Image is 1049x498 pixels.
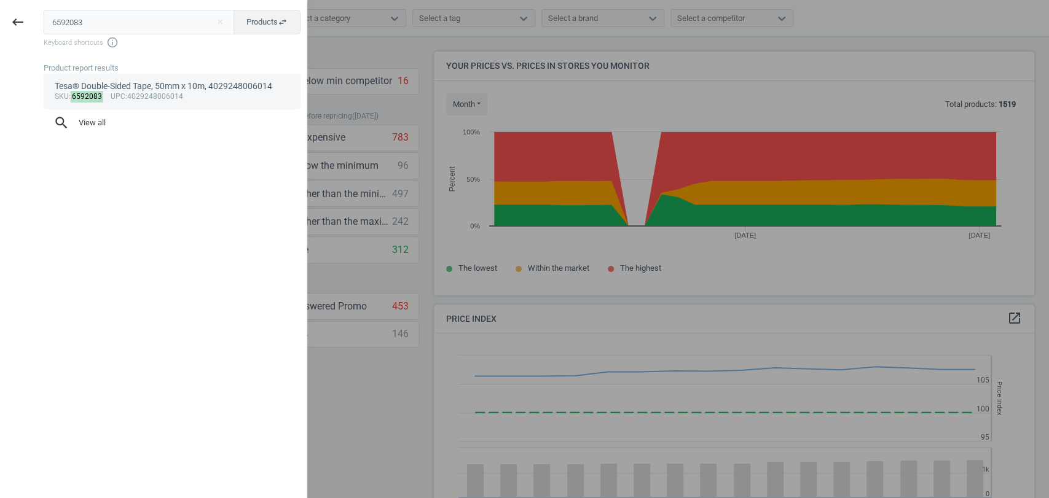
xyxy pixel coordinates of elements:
button: keyboard_backspace [4,8,32,37]
button: searchView all [44,109,301,136]
i: swap_horiz [278,17,288,27]
div: Tesa® Double-Sided Tape, 50mm x 10m, 4029248006014 [55,80,290,92]
span: upc [111,92,125,101]
button: Close [211,17,229,28]
mark: 6592083 [71,91,104,103]
div: : :4029248006014 [55,92,290,102]
div: Product report results [44,63,307,74]
span: sku [55,92,69,101]
input: Enter the SKU or product name [44,10,235,34]
span: Products [246,17,288,28]
i: info_outline [106,36,119,49]
span: Keyboard shortcuts [44,36,301,49]
i: search [53,115,69,131]
button: Productsswap_horiz [234,10,301,34]
i: keyboard_backspace [10,15,25,29]
span: View all [53,115,291,131]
